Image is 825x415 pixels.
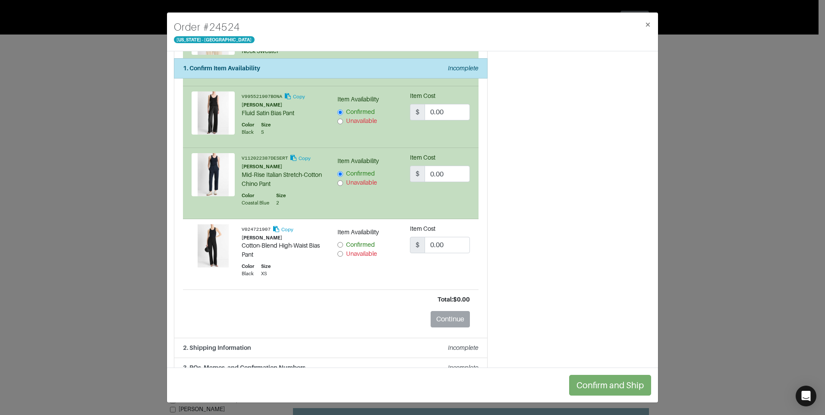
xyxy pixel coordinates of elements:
[337,171,343,177] input: Confirmed
[242,163,324,170] div: [PERSON_NAME]
[261,129,271,136] div: S
[281,227,293,232] small: Copy
[283,91,305,101] button: Copy
[242,109,324,118] div: Fluid Satin Bias Pant
[337,251,343,257] input: Unavailable
[183,364,305,371] strong: 3. POs, Memos, and Confirmation Numbers
[276,192,286,199] div: Size
[337,110,343,115] input: Confirmed
[174,19,255,35] h4: Order # 24524
[337,119,343,124] input: Unavailable
[448,364,479,371] em: Incomplete
[293,94,305,99] small: Copy
[272,224,294,234] button: Copy
[261,270,271,277] div: XS
[346,117,377,124] span: Unavailable
[299,156,311,161] small: Copy
[645,19,651,30] span: ×
[242,227,271,232] small: V024721907
[337,180,343,186] input: Unavailable
[410,224,435,233] label: Item Cost
[431,311,470,327] button: Continue
[242,199,269,207] div: Coastal Blue
[192,153,235,196] img: Product
[289,153,311,163] button: Copy
[242,234,324,242] div: [PERSON_NAME]
[346,250,377,257] span: Unavailable
[337,157,379,166] label: Item Availability
[410,104,425,120] span: $
[346,170,375,177] span: Confirmed
[346,241,375,248] span: Confirmed
[337,228,379,237] label: Item Availability
[192,295,470,304] div: Total: $0.00
[192,91,235,135] img: Product
[183,344,251,351] strong: 2. Shipping Information
[638,13,658,37] button: Close
[410,166,425,182] span: $
[346,108,375,115] span: Confirmed
[242,263,254,270] div: Color
[410,237,425,253] span: $
[448,344,479,351] em: Incomplete
[242,192,269,199] div: Color
[448,65,479,72] em: Incomplete
[242,101,324,109] div: [PERSON_NAME]
[183,65,260,72] strong: 1. Confirm Item Availability
[796,386,816,406] div: Open Intercom Messenger
[569,375,651,396] button: Confirm and Ship
[242,129,254,136] div: Black
[242,94,282,99] small: V995521907BONA
[261,121,271,129] div: Size
[174,36,255,43] span: [US_STATE] - [GEOGRAPHIC_DATA]
[276,199,286,207] div: 2
[192,224,235,267] img: Product
[242,241,324,259] div: Cotton-Blend High-Waist Bias Pant
[410,91,435,101] label: Item Cost
[337,95,379,104] label: Item Availability
[346,179,377,186] span: Unavailable
[337,242,343,248] input: Confirmed
[242,170,324,189] div: Mid-Rise Italian Stretch-Cotton Chino Pant
[261,263,271,270] div: Size
[242,270,254,277] div: Black
[410,153,435,162] label: Item Cost
[242,121,254,129] div: Color
[242,156,288,161] small: V112022387DESERT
